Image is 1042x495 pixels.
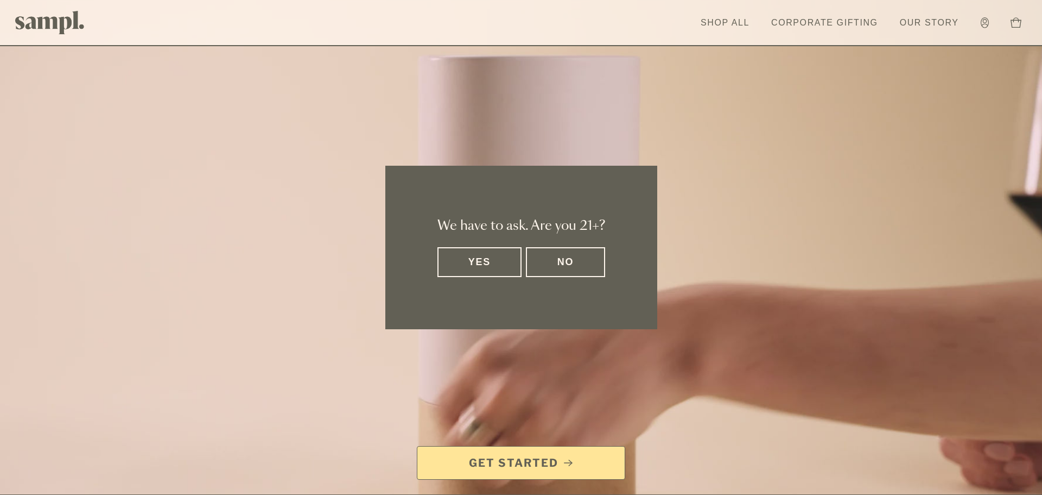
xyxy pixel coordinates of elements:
[695,11,755,35] a: Shop All
[417,446,625,480] a: Get Started
[894,11,964,35] a: Our Story
[469,455,558,471] span: Get Started
[766,11,884,35] a: Corporate Gifting
[15,11,85,34] img: Sampl logo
